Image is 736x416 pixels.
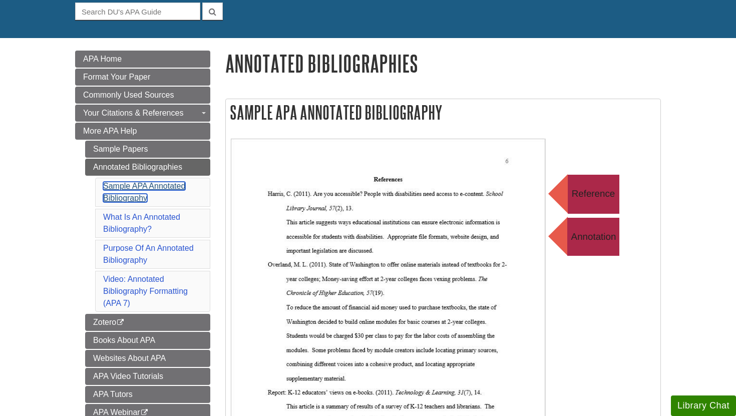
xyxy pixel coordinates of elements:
[103,244,194,264] a: Purpose Of An Annotated Bibliography
[85,159,210,176] a: Annotated Bibliographies
[103,182,185,202] a: Sample APA Annotated Bibliography
[75,123,210,140] a: More APA Help
[140,409,149,416] i: This link opens in a new window
[75,105,210,122] a: Your Citations & References
[85,314,210,331] a: Zotero
[83,127,137,135] span: More APA Help
[85,386,210,403] a: APA Tutors
[75,51,210,68] a: APA Home
[83,91,174,99] span: Commonly Used Sources
[83,109,183,117] span: Your Citations & References
[225,51,661,76] h1: Annotated Bibliographies
[75,87,210,104] a: Commonly Used Sources
[83,55,122,63] span: APA Home
[226,99,660,126] h2: Sample APA Annotated Bibliography
[85,332,210,349] a: Books About APA
[85,141,210,158] a: Sample Papers
[103,275,188,307] a: Video: Annotated Bibliography Formatting (APA 7)
[83,73,150,81] span: Format Your Paper
[85,368,210,385] a: APA Video Tutorials
[75,69,210,86] a: Format Your Paper
[75,3,200,20] input: Search DU's APA Guide
[671,395,736,416] button: Library Chat
[85,350,210,367] a: Websites About APA
[116,319,125,326] i: This link opens in a new window
[103,213,180,233] a: What Is An Annotated Bibliography?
